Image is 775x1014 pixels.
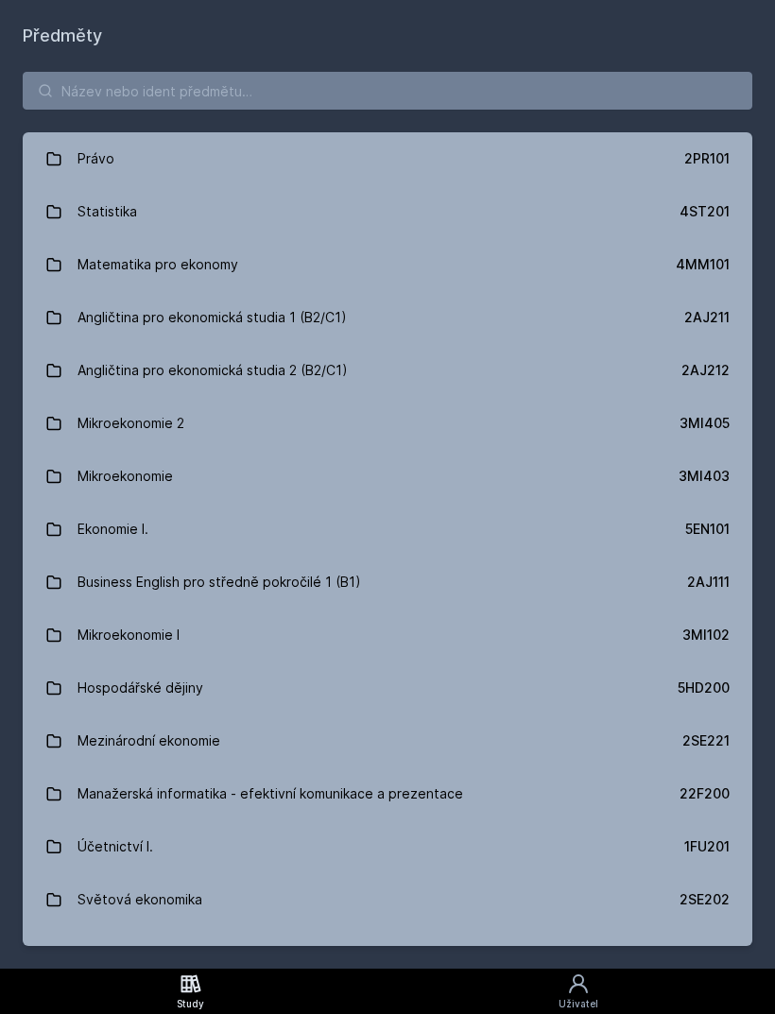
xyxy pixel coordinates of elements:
div: Study [177,997,204,1011]
div: 3MI102 [682,626,730,644]
div: Angličtina pro ekonomická studia 2 (B2/C1) [77,352,348,389]
a: Mikroekonomie I 3MI102 [23,609,752,662]
a: Matematika pro ekonomy 4MM101 [23,238,752,291]
a: Angličtina pro ekonomická studia 1 (B2/C1) 2AJ211 [23,291,752,344]
div: 3MI403 [679,467,730,486]
a: Účetnictví I. 1FU201 [23,820,752,873]
div: Mikroekonomie I [77,616,180,654]
a: Světová ekonomika 2SE202 [23,873,752,926]
div: 22F200 [680,784,730,803]
div: Business English pro středně pokročilé 1 (B1) [77,563,361,601]
h1: Předměty [23,23,752,49]
div: Angličtina pro ekonomická studia 1 (B2/C1) [77,299,347,336]
div: Účetnictví I. [77,828,153,866]
a: Manažerská informatika - efektivní komunikace a prezentace 22F200 [23,767,752,820]
div: 2SE202 [680,890,730,909]
input: Název nebo ident předmětu… [23,72,752,110]
a: Mikroekonomie 3MI403 [23,450,752,503]
div: Manažerská informatika - efektivní komunikace a prezentace [77,775,463,813]
a: Mikroekonomie 2 3MI405 [23,397,752,450]
div: Mezinárodní ekonomie [77,722,220,760]
div: Právo [77,140,114,178]
a: Hospodářské dějiny 5HD200 [23,662,752,714]
a: Právo 2PR101 [23,132,752,185]
a: Statistika 4ST201 [23,185,752,238]
div: Hospodářské dějiny [77,669,203,707]
div: Mikroekonomie 2 [77,404,184,442]
div: 2PR101 [684,149,730,168]
div: Ekonomie I. [77,510,148,548]
div: 1FU201 [684,837,730,856]
div: 5EN411 [684,943,730,962]
div: Matematika pro ekonomy [77,246,238,284]
div: Statistika [77,193,137,231]
div: 4ST201 [680,202,730,221]
div: 2AJ212 [681,361,730,380]
div: 5EN101 [685,520,730,539]
a: Ekonomie I. 5EN101 [23,503,752,556]
div: 4MM101 [676,255,730,274]
a: Business English pro středně pokročilé 1 (B1) 2AJ111 [23,556,752,609]
a: Mezinárodní ekonomie 2SE221 [23,714,752,767]
div: Ekonomie II. [77,934,151,971]
div: Mikroekonomie [77,457,173,495]
div: 2AJ211 [684,308,730,327]
a: Angličtina pro ekonomická studia 2 (B2/C1) 2AJ212 [23,344,752,397]
div: 2AJ111 [687,573,730,592]
div: Uživatel [559,997,598,1011]
div: 2SE221 [682,731,730,750]
a: Ekonomie II. 5EN411 [23,926,752,979]
div: 3MI405 [680,414,730,433]
div: 5HD200 [678,679,730,697]
div: Světová ekonomika [77,881,202,919]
